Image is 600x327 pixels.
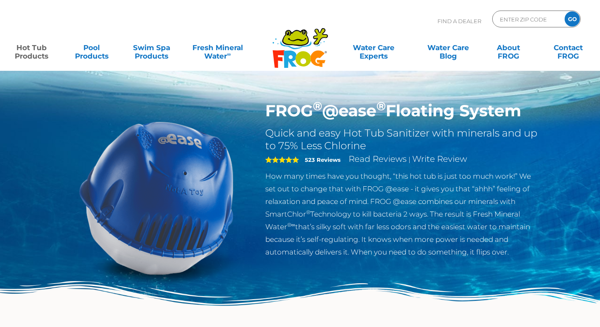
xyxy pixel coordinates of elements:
[485,39,532,56] a: AboutFROG
[265,127,540,152] h2: Quick and easy Hot Tub Sanitizer with minerals and up to 75% Less Chlorine
[306,209,310,215] sup: ®
[287,222,295,228] sup: ®∞
[305,156,341,163] strong: 523 Reviews
[268,17,333,68] img: Frog Products Logo
[227,51,231,57] sup: ∞
[412,154,467,164] a: Write Review
[376,99,386,113] sup: ®
[265,101,540,121] h1: FROG @ease Floating System
[313,99,322,113] sup: ®
[425,39,472,56] a: Water CareBlog
[265,156,299,163] span: 5
[437,11,481,32] p: Find A Dealer
[128,39,175,56] a: Swim SpaProducts
[68,39,115,56] a: PoolProducts
[349,154,407,164] a: Read Reviews
[60,101,253,294] img: hot-tub-product-atease-system.png
[8,39,55,56] a: Hot TubProducts
[565,11,580,27] input: GO
[545,39,592,56] a: ContactFROG
[336,39,412,56] a: Water CareExperts
[265,170,540,258] p: How many times have you thought, “this hot tub is just too much work!” We set out to change that ...
[408,155,411,163] span: |
[188,39,247,56] a: Fresh MineralWater∞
